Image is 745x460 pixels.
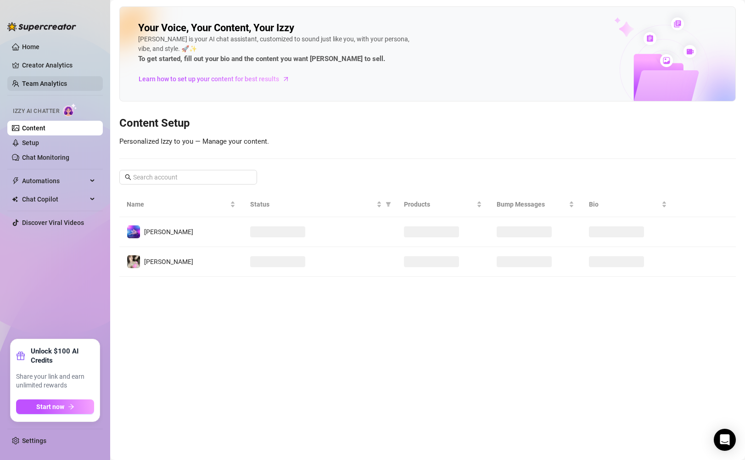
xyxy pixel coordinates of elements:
[281,74,291,84] span: arrow-right
[127,225,140,238] img: Emily
[489,192,582,217] th: Bump Messages
[138,22,294,34] h2: Your Voice, Your Content, Your Izzy
[22,80,67,87] a: Team Analytics
[13,107,59,116] span: Izzy AI Chatter
[144,258,193,265] span: [PERSON_NAME]
[144,228,193,236] span: [PERSON_NAME]
[138,34,414,65] div: [PERSON_NAME] is your AI chat assistant, customized to sound just like you, with your persona, vi...
[127,199,228,209] span: Name
[22,219,84,226] a: Discover Viral Videos
[139,74,279,84] span: Learn how to set up your content for best results
[16,351,25,360] span: gift
[22,124,45,132] a: Content
[250,199,375,209] span: Status
[16,399,94,414] button: Start nowarrow-right
[714,429,736,451] div: Open Intercom Messenger
[138,72,297,86] a: Learn how to set up your content for best results
[125,174,131,180] span: search
[22,192,87,207] span: Chat Copilot
[589,199,659,209] span: Bio
[36,403,64,410] span: Start now
[22,437,46,444] a: Settings
[12,177,19,185] span: thunderbolt
[582,192,674,217] th: Bio
[22,154,69,161] a: Chat Monitoring
[22,174,87,188] span: Automations
[12,196,18,202] img: Chat Copilot
[497,199,567,209] span: Bump Messages
[119,137,269,146] span: Personalized Izzy to you — Manage your content.
[63,103,77,117] img: AI Chatter
[397,192,489,217] th: Products
[119,116,736,131] h3: Content Setup
[22,43,39,50] a: Home
[384,197,393,211] span: filter
[119,192,243,217] th: Name
[31,347,94,365] strong: Unlock $100 AI Credits
[127,255,140,268] img: Emily
[243,192,397,217] th: Status
[133,172,244,182] input: Search account
[386,202,391,207] span: filter
[138,55,385,63] strong: To get started, fill out your bio and the content you want [PERSON_NAME] to sell.
[68,404,74,410] span: arrow-right
[22,58,95,73] a: Creator Analytics
[16,372,94,390] span: Share your link and earn unlimited rewards
[7,22,76,31] img: logo-BBDzfeDw.svg
[593,7,735,101] img: ai-chatter-content-library-cLFOSyPT.png
[404,199,474,209] span: Products
[22,139,39,146] a: Setup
